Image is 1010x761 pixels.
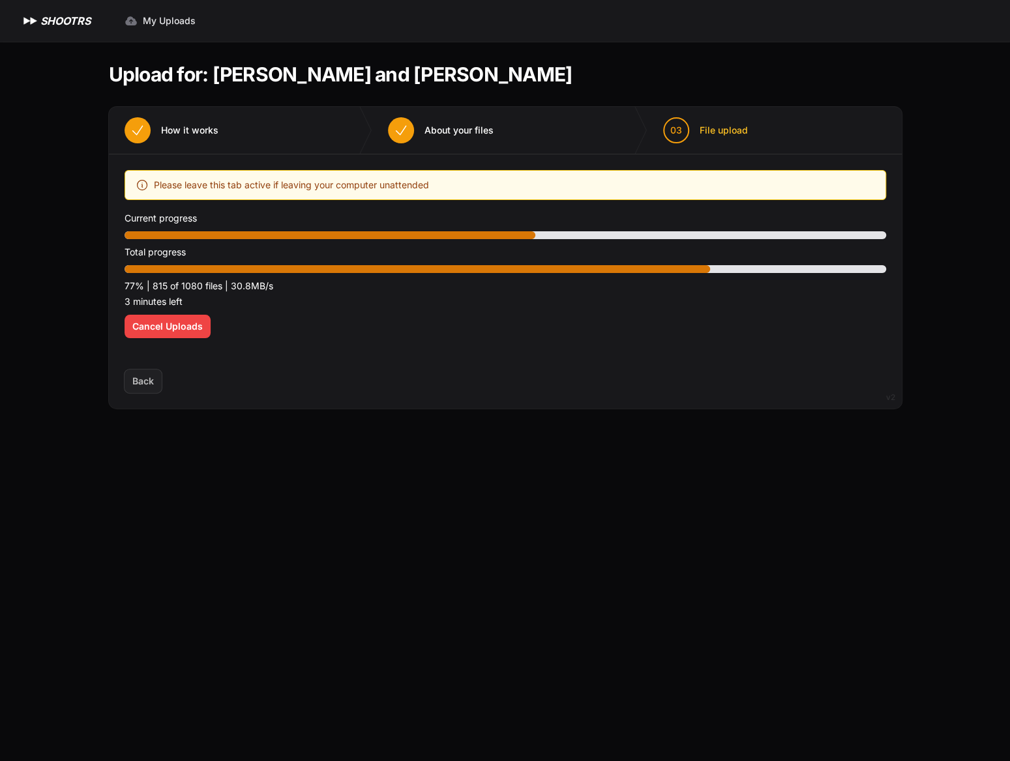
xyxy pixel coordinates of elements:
p: Current progress [125,210,886,226]
a: My Uploads [117,9,203,33]
p: 77% | 815 of 1080 files | 30.8MB/s [125,278,886,294]
button: How it works [109,107,234,154]
h1: SHOOTRS [40,13,91,29]
p: Total progress [125,244,886,260]
img: SHOOTRS [21,13,40,29]
a: SHOOTRS SHOOTRS [21,13,91,29]
button: Cancel Uploads [125,315,211,338]
span: File upload [700,124,748,137]
div: v2 [886,390,895,405]
span: Please leave this tab active if leaving your computer unattended [154,177,429,193]
span: How it works [161,124,218,137]
button: About your files [372,107,509,154]
h1: Upload for: [PERSON_NAME] and [PERSON_NAME] [109,63,572,86]
span: 03 [670,124,682,137]
p: 3 minutes left [125,294,886,309]
span: Cancel Uploads [132,320,203,333]
span: About your files [424,124,494,137]
span: My Uploads [143,14,196,27]
button: 03 File upload [647,107,764,154]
